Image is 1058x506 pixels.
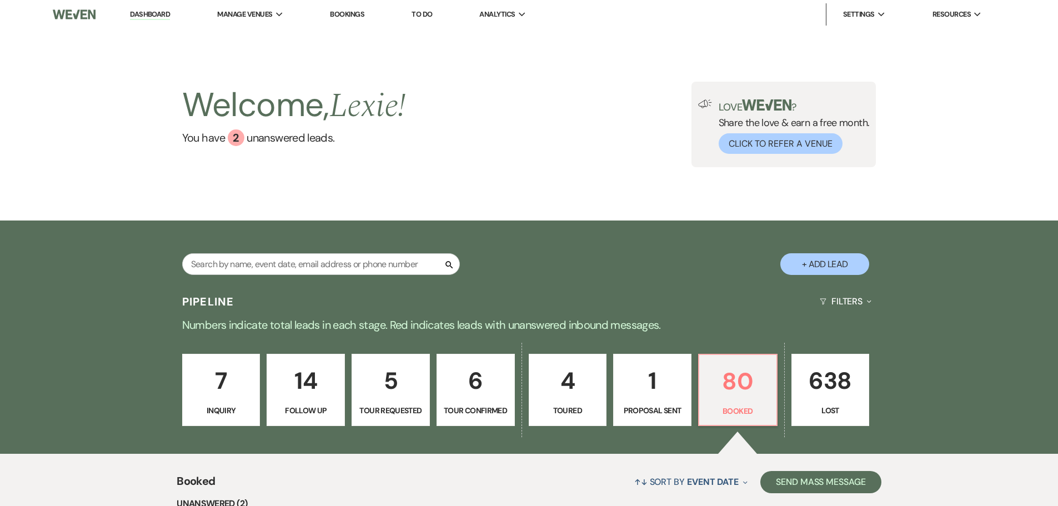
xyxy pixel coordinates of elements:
[613,354,691,426] a: 1Proposal Sent
[687,476,739,488] span: Event Date
[189,404,253,417] p: Inquiry
[760,471,881,493] button: Send Mass Message
[536,362,600,399] p: 4
[815,287,876,316] button: Filters
[712,99,870,154] div: Share the love & earn a free month.
[412,9,432,19] a: To Do
[932,9,971,20] span: Resources
[719,133,843,154] button: Click to Refer a Venue
[228,129,244,146] div: 2
[182,129,406,146] a: You have 2 unanswered leads.
[274,362,338,399] p: 14
[352,354,430,426] a: 5Tour Requested
[189,362,253,399] p: 7
[479,9,515,20] span: Analytics
[791,354,870,426] a: 638Lost
[217,9,272,20] span: Manage Venues
[698,354,778,426] a: 80Booked
[437,354,515,426] a: 6Tour Confirmed
[444,404,508,417] p: Tour Confirmed
[799,362,863,399] p: 638
[634,476,648,488] span: ↑↓
[843,9,875,20] span: Settings
[329,81,406,132] span: Lexie !
[706,405,770,417] p: Booked
[706,363,770,400] p: 80
[359,362,423,399] p: 5
[267,354,345,426] a: 14Follow Up
[630,467,752,497] button: Sort By Event Date
[330,9,364,19] a: Bookings
[529,354,607,426] a: 4Toured
[719,99,870,112] p: Love ?
[182,82,406,129] h2: Welcome,
[359,404,423,417] p: Tour Requested
[274,404,338,417] p: Follow Up
[444,362,508,399] p: 6
[182,294,234,309] h3: Pipeline
[536,404,600,417] p: Toured
[53,3,95,26] img: Weven Logo
[177,473,215,497] span: Booked
[780,253,869,275] button: + Add Lead
[130,9,170,20] a: Dashboard
[799,404,863,417] p: Lost
[698,99,712,108] img: loud-speaker-illustration.svg
[182,354,260,426] a: 7Inquiry
[129,316,929,334] p: Numbers indicate total leads in each stage. Red indicates leads with unanswered inbound messages.
[742,99,791,111] img: weven-logo-green.svg
[620,362,684,399] p: 1
[182,253,460,275] input: Search by name, event date, email address or phone number
[620,404,684,417] p: Proposal Sent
